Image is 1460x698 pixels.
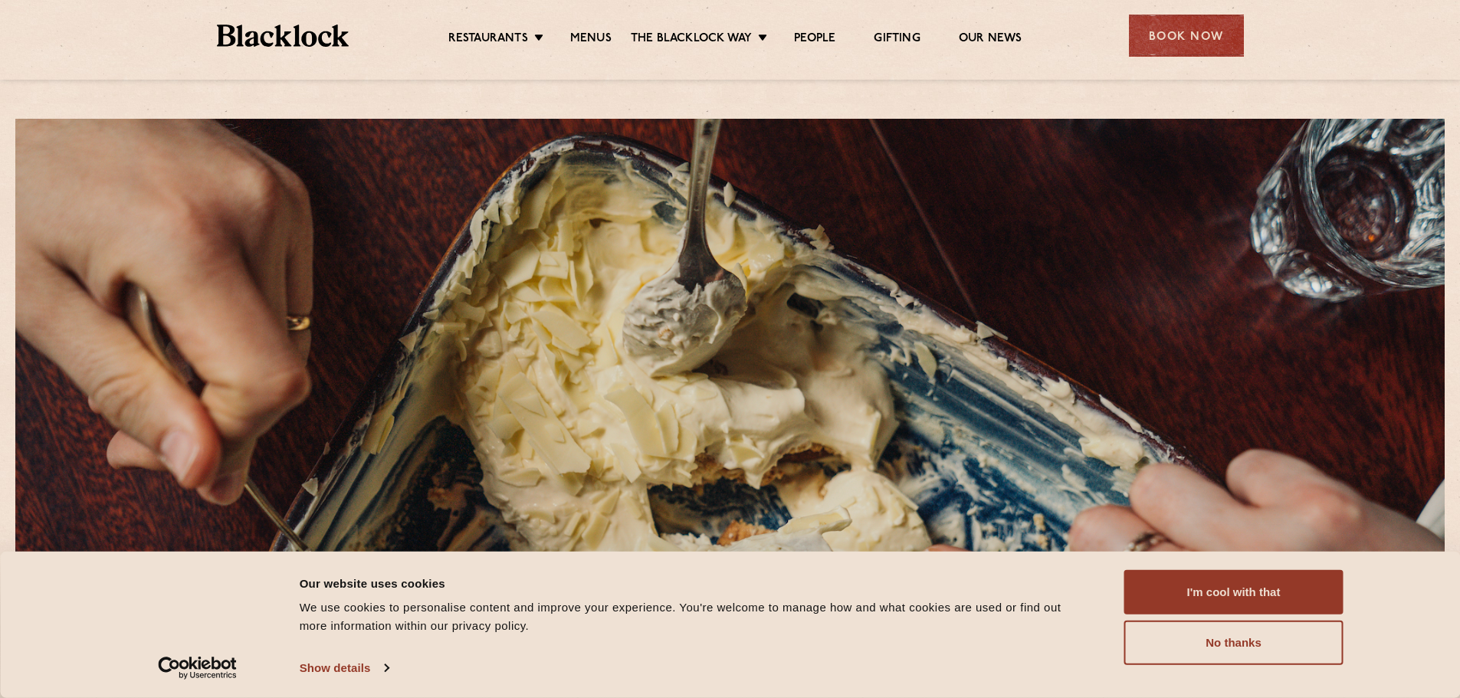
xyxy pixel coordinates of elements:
button: No thanks [1124,621,1344,665]
img: BL_Textured_Logo-footer-cropped.svg [217,25,349,47]
a: Gifting [874,31,920,48]
button: I'm cool with that [1124,570,1344,614]
a: Menus [570,31,612,48]
div: Book Now [1129,15,1244,57]
div: Our website uses cookies [300,574,1090,592]
a: Show details [300,657,389,680]
div: We use cookies to personalise content and improve your experience. You're welcome to manage how a... [300,598,1090,635]
a: Restaurants [448,31,528,48]
a: People [794,31,835,48]
a: Our News [959,31,1022,48]
a: Usercentrics Cookiebot - opens in a new window [130,657,264,680]
a: The Blacklock Way [631,31,752,48]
